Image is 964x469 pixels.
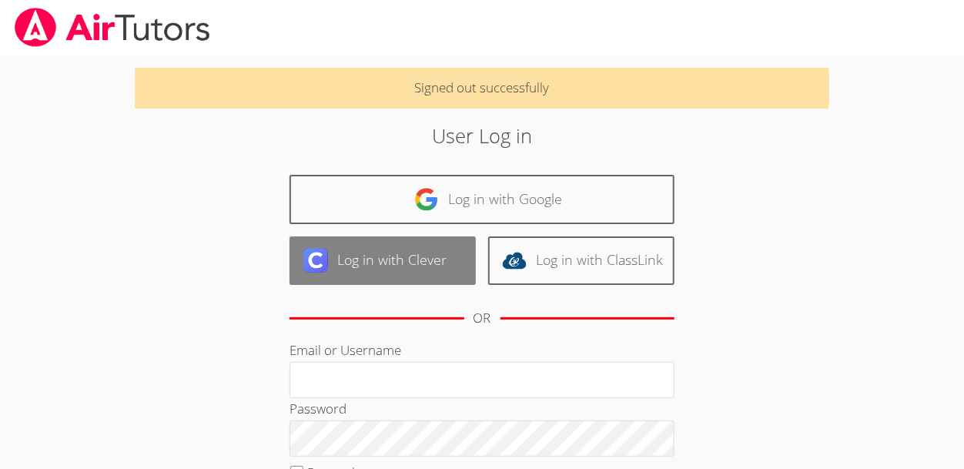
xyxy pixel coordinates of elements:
[135,68,828,109] p: Signed out successfully
[303,248,328,273] img: clever-logo-6eab21bc6e7a338710f1a6ff85c0baf02591cd810cc4098c63d3a4b26e2feb20.svg
[488,236,674,285] a: Log in with ClassLink
[290,341,401,359] label: Email or Username
[474,307,491,330] div: OR
[290,236,476,285] a: Log in with Clever
[290,175,674,223] a: Log in with Google
[222,121,742,150] h2: User Log in
[290,400,346,417] label: Password
[13,8,212,47] img: airtutors_banner-c4298cdbf04f3fff15de1276eac7730deb9818008684d7c2e4769d2f7ddbe033.png
[502,248,527,273] img: classlink-logo-d6bb404cc1216ec64c9a2012d9dc4662098be43eaf13dc465df04b49fa7ab582.svg
[414,187,439,212] img: google-logo-50288ca7cdecda66e5e0955fdab243c47b7ad437acaf1139b6f446037453330a.svg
